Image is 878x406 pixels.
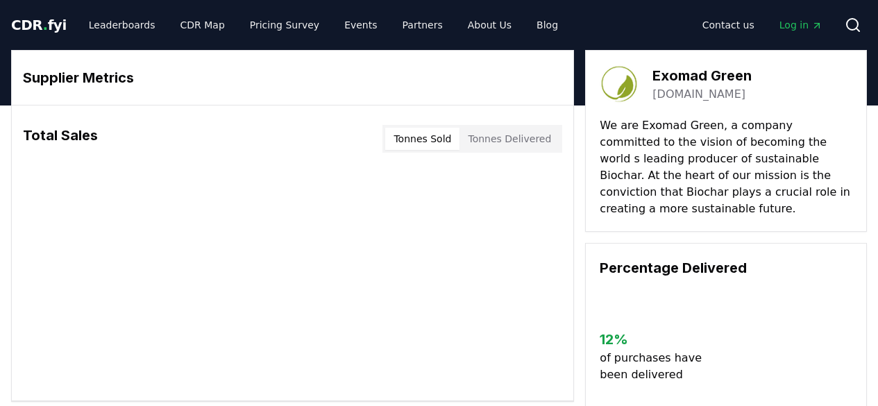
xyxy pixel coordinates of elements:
[11,15,67,35] a: CDR.fyi
[600,350,707,383] p: of purchases have been delivered
[600,329,707,350] h3: 12 %
[333,12,388,37] a: Events
[239,12,330,37] a: Pricing Survey
[391,12,454,37] a: Partners
[23,67,562,88] h3: Supplier Metrics
[600,65,639,103] img: Exomad Green-logo
[385,128,459,150] button: Tonnes Sold
[768,12,834,37] a: Log in
[652,65,752,86] h3: Exomad Green
[691,12,766,37] a: Contact us
[23,125,98,153] h3: Total Sales
[600,117,852,217] p: We are Exomad Green, a company committed to the vision of becoming the world s leading producer o...
[11,17,67,33] span: CDR fyi
[43,17,48,33] span: .
[600,257,852,278] h3: Percentage Delivered
[457,12,523,37] a: About Us
[652,86,745,103] a: [DOMAIN_NAME]
[525,12,569,37] a: Blog
[78,12,167,37] a: Leaderboards
[691,12,834,37] nav: Main
[779,18,822,32] span: Log in
[459,128,559,150] button: Tonnes Delivered
[78,12,569,37] nav: Main
[169,12,236,37] a: CDR Map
